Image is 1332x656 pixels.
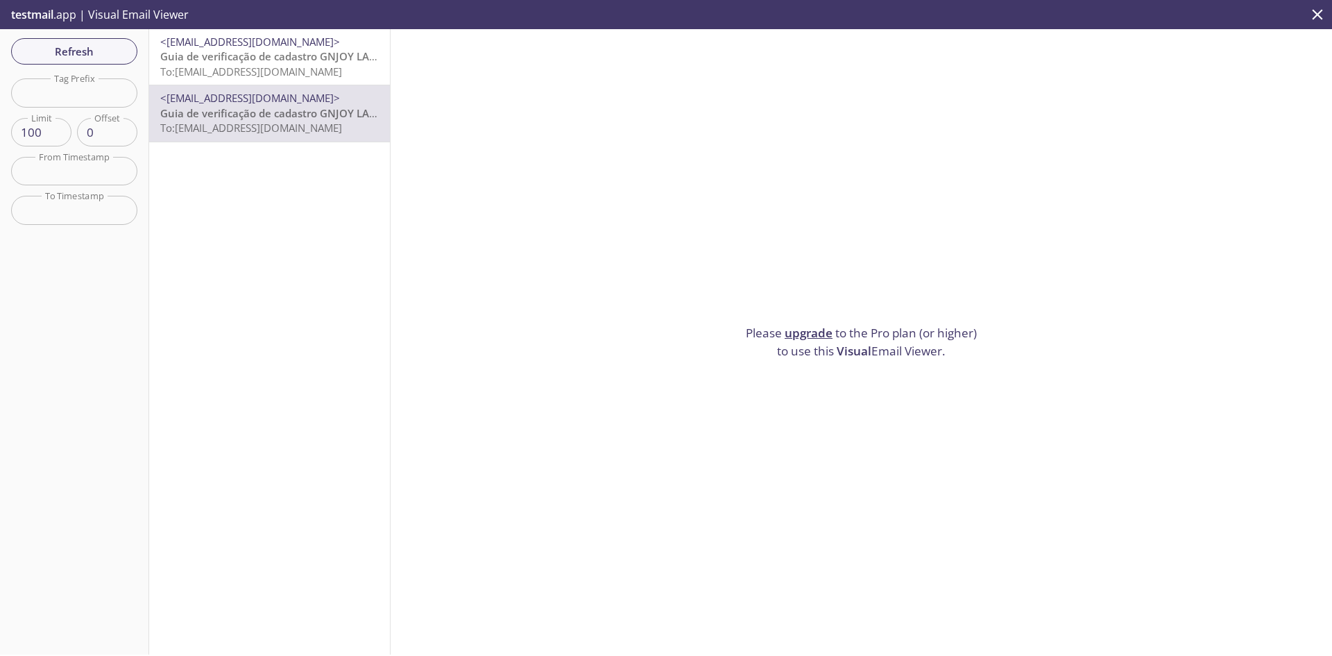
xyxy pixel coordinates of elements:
[149,29,390,85] div: <[EMAIL_ADDRESS][DOMAIN_NAME]>Guia de verificação de cadastro GNJOY LATAMTo:[EMAIL_ADDRESS][DOMAI...
[160,121,342,135] span: To: [EMAIL_ADDRESS][DOMAIN_NAME]
[740,324,983,360] p: Please to the Pro plan (or higher) to use this Email Viewer.
[149,85,390,141] div: <[EMAIL_ADDRESS][DOMAIN_NAME]>Guia de verificação de cadastro GNJOY LATAMTo:[EMAIL_ADDRESS][DOMAI...
[160,106,391,120] span: Guia de verificação de cadastro GNJOY LATAM
[22,42,126,60] span: Refresh
[785,325,832,341] a: upgrade
[160,35,340,49] span: <[EMAIL_ADDRESS][DOMAIN_NAME]>
[11,7,53,22] span: testmail
[160,49,391,63] span: Guia de verificação de cadastro GNJOY LATAM
[837,343,871,359] span: Visual
[149,29,390,142] nav: emails
[160,91,340,105] span: <[EMAIL_ADDRESS][DOMAIN_NAME]>
[11,38,137,65] button: Refresh
[160,65,342,78] span: To: [EMAIL_ADDRESS][DOMAIN_NAME]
